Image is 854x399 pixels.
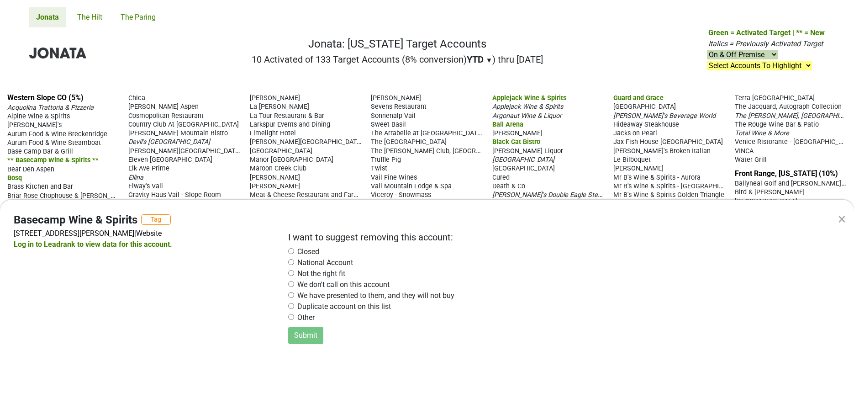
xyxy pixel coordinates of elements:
label: We don't call on this account [297,279,390,290]
label: Closed [297,246,319,257]
h4: Basecamp Wine & Spirits [14,213,137,227]
span: | [134,229,136,238]
a: Log in to Leadrank to view data for this account. [14,240,172,249]
label: Not the right fit [297,268,345,279]
button: Tag [141,214,171,225]
label: We have presented to them, and they will not buy [297,290,454,301]
label: Duplicate account on this list [297,301,391,312]
a: [STREET_ADDRESS][PERSON_NAME] [14,229,134,238]
h2: I want to suggest removing this account: [288,232,823,243]
a: Website [136,229,162,238]
label: National Account [297,257,353,268]
label: Other [297,312,315,323]
div: × [838,208,846,230]
button: Submit [288,327,323,344]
